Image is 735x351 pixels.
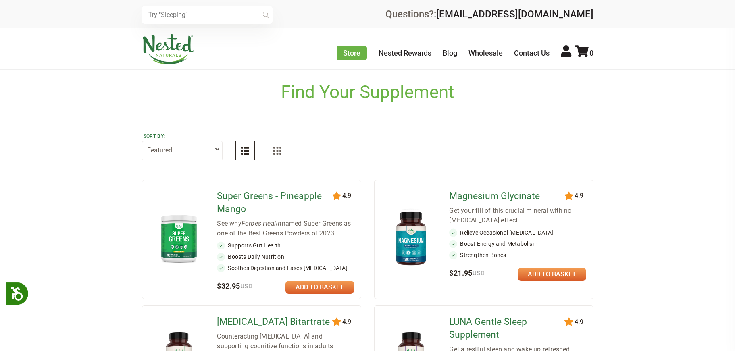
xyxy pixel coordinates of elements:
li: Soothes Digestion and Eases [MEDICAL_DATA] [217,264,354,272]
img: Super Greens - Pineapple Mango [155,211,202,266]
span: USD [240,282,252,290]
div: Get your fill of this crucial mineral with no [MEDICAL_DATA] effect [449,206,586,225]
a: Nested Rewards [379,49,431,57]
em: Forbes Health [242,220,282,227]
li: Boosts Daily Nutrition [217,253,354,261]
h1: Find Your Supplement [281,82,454,102]
a: Super Greens - Pineapple Mango [217,190,333,216]
input: Try "Sleeping" [142,6,273,24]
li: Relieve Occasional [MEDICAL_DATA] [449,228,586,237]
a: Magnesium Glycinate [449,190,566,203]
img: Magnesium Glycinate [387,208,435,269]
li: Boost Energy and Metabolism [449,240,586,248]
a: Blog [443,49,457,57]
span: USD [473,270,485,277]
div: See why named Super Greens as one of the Best Greens Powders of 2023 [217,219,354,238]
div: Questions?: [385,9,593,19]
img: List [241,147,249,155]
img: Nested Naturals [142,34,194,64]
span: 0 [589,49,593,57]
a: Contact Us [514,49,550,57]
a: LUNA Gentle Sleep Supplement [449,316,566,341]
a: Store [337,46,367,60]
a: [MEDICAL_DATA] Bitartrate [217,316,333,328]
li: Supports Gut Health [217,241,354,249]
a: [EMAIL_ADDRESS][DOMAIN_NAME] [436,8,593,20]
span: $21.95 [449,269,485,277]
li: Strengthen Bones [449,251,586,259]
span: $32.95 [217,282,252,290]
a: Wholesale [468,49,503,57]
div: Counteracting [MEDICAL_DATA] and supporting cognitive functions in adults [217,332,354,351]
img: Grid [273,147,281,155]
label: Sort by: [144,133,221,139]
a: 0 [575,49,593,57]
